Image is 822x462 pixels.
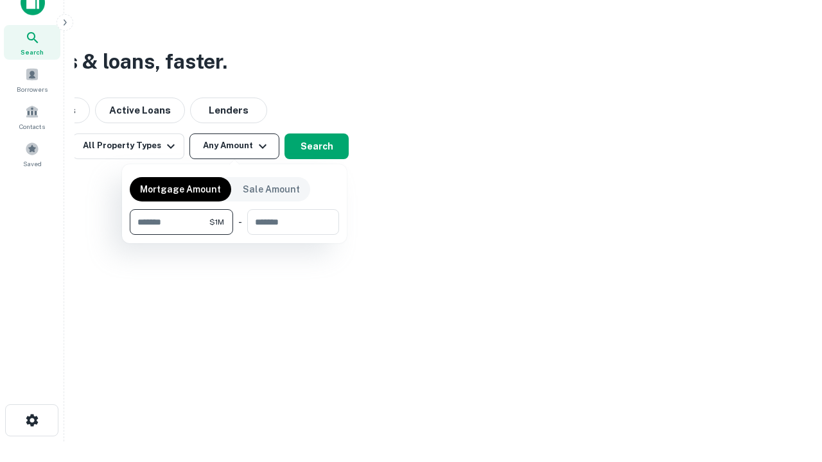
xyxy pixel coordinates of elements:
[243,182,300,196] p: Sale Amount
[758,359,822,421] iframe: Chat Widget
[209,216,224,228] span: $1M
[140,182,221,196] p: Mortgage Amount
[238,209,242,235] div: -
